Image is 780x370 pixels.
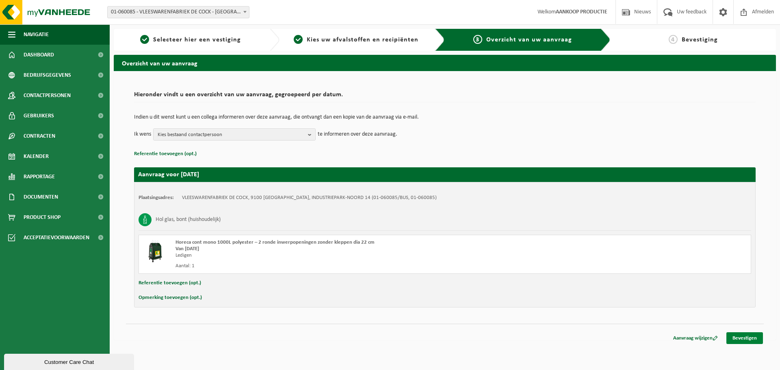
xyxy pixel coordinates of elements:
span: 01-060085 - VLEESWARENFABRIEK DE COCK - SINT-NIKLAAS [107,6,249,18]
p: te informeren over deze aanvraag. [318,128,397,141]
button: Opmerking toevoegen (opt.) [139,292,202,303]
span: Contracten [24,126,55,146]
span: Acceptatievoorwaarden [24,227,89,248]
span: Horeca cont mono 1000L polyester – 2 ronde inwerpopeningen zonder kleppen dia 22 cm [175,240,375,245]
span: Kies uw afvalstoffen en recipiënten [307,37,418,43]
h3: Hol glas, bont (huishoudelijk) [156,213,221,226]
span: 01-060085 - VLEESWARENFABRIEK DE COCK - SINT-NIKLAAS [108,6,249,18]
p: Indien u dit wenst kunt u een collega informeren over deze aanvraag, die ontvangt dan een kopie v... [134,115,756,120]
div: Aantal: 1 [175,263,477,269]
span: Kies bestaand contactpersoon [158,129,305,141]
h2: Overzicht van uw aanvraag [114,55,776,71]
span: Product Shop [24,207,61,227]
p: Ik wens [134,128,151,141]
span: Kalender [24,146,49,167]
h2: Hieronder vindt u een overzicht van uw aanvraag, gegroepeerd per datum. [134,91,756,102]
span: Selecteer hier een vestiging [153,37,241,43]
button: Referentie toevoegen (opt.) [139,278,201,288]
span: Bedrijfsgegevens [24,65,71,85]
a: Aanvraag wijzigen [667,332,724,344]
span: Bevestiging [682,37,718,43]
span: Gebruikers [24,106,54,126]
span: 2 [294,35,303,44]
span: Overzicht van uw aanvraag [486,37,572,43]
button: Kies bestaand contactpersoon [153,128,316,141]
span: Rapportage [24,167,55,187]
span: Documenten [24,187,58,207]
strong: Van [DATE] [175,246,199,251]
a: 2Kies uw afvalstoffen en recipiënten [284,35,429,45]
span: Dashboard [24,45,54,65]
span: Navigatie [24,24,49,45]
a: 1Selecteer hier een vestiging [118,35,263,45]
span: Contactpersonen [24,85,71,106]
button: Referentie toevoegen (opt.) [134,149,197,159]
strong: Plaatsingsadres: [139,195,174,200]
img: CR-HR-1C-1000-PES-01.png [143,239,167,264]
span: 1 [140,35,149,44]
a: Bevestigen [726,332,763,344]
td: VLEESWARENFABRIEK DE COCK, 9100 [GEOGRAPHIC_DATA], INDUSTRIEPARK-NOORD 14 (01-060085/BUS, 01-060085) [182,195,437,201]
div: Ledigen [175,252,477,259]
iframe: chat widget [4,352,136,370]
strong: AANKOOP PRODUCTIE [556,9,607,15]
span: 4 [669,35,678,44]
span: 3 [473,35,482,44]
strong: Aanvraag voor [DATE] [138,171,199,178]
